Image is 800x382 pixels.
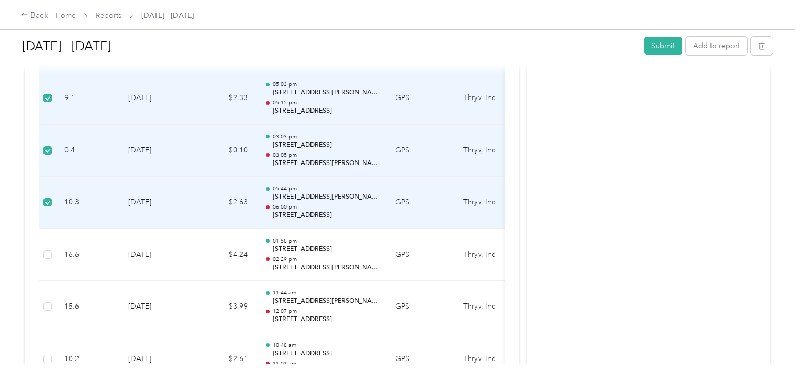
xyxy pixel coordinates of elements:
[273,88,379,97] p: [STREET_ADDRESS][PERSON_NAME]
[686,37,747,55] button: Add to report
[273,99,379,106] p: 05:15 pm
[387,229,455,281] td: GPS
[120,229,193,281] td: [DATE]
[273,289,379,297] p: 11:44 am
[455,281,534,333] td: Thryv, Inc
[273,297,379,306] p: [STREET_ADDRESS][PERSON_NAME]
[193,72,256,125] td: $2.33
[120,177,193,229] td: [DATE]
[193,125,256,177] td: $0.10
[120,281,193,333] td: [DATE]
[455,229,534,281] td: Thryv, Inc
[273,81,379,88] p: 05:03 pm
[273,151,379,159] p: 03:05 pm
[193,281,256,333] td: $3.99
[22,34,637,59] h1: Sep 1 - 30, 2025
[387,72,455,125] td: GPS
[56,229,120,281] td: 16.6
[141,10,194,21] span: [DATE] - [DATE]
[55,11,76,20] a: Home
[273,360,379,367] p: 11:01 am
[455,125,534,177] td: Thryv, Inc
[273,308,379,315] p: 12:07 pm
[273,106,379,116] p: [STREET_ADDRESS]
[193,229,256,281] td: $4.24
[56,281,120,333] td: 15.6
[387,125,455,177] td: GPS
[56,72,120,125] td: 9.1
[273,133,379,140] p: 03:03 pm
[273,342,379,349] p: 10:48 am
[21,9,48,22] div: Back
[273,140,379,150] p: [STREET_ADDRESS]
[387,177,455,229] td: GPS
[120,72,193,125] td: [DATE]
[120,125,193,177] td: [DATE]
[644,37,682,55] button: Submit
[56,125,120,177] td: 0.4
[96,11,121,20] a: Reports
[273,203,379,211] p: 06:00 pm
[273,263,379,272] p: [STREET_ADDRESS][PERSON_NAME]
[273,256,379,263] p: 02:29 pm
[273,159,379,168] p: [STREET_ADDRESS][PERSON_NAME]
[273,245,379,254] p: [STREET_ADDRESS]
[455,177,534,229] td: Thryv, Inc
[273,315,379,324] p: [STREET_ADDRESS]
[56,177,120,229] td: 10.3
[387,281,455,333] td: GPS
[273,237,379,245] p: 01:58 pm
[273,349,379,358] p: [STREET_ADDRESS]
[455,72,534,125] td: Thryv, Inc
[741,323,800,382] iframe: Everlance-gr Chat Button Frame
[193,177,256,229] td: $2.63
[273,211,379,220] p: [STREET_ADDRESS]
[273,192,379,202] p: [STREET_ADDRESS][PERSON_NAME]
[273,185,379,192] p: 05:44 pm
